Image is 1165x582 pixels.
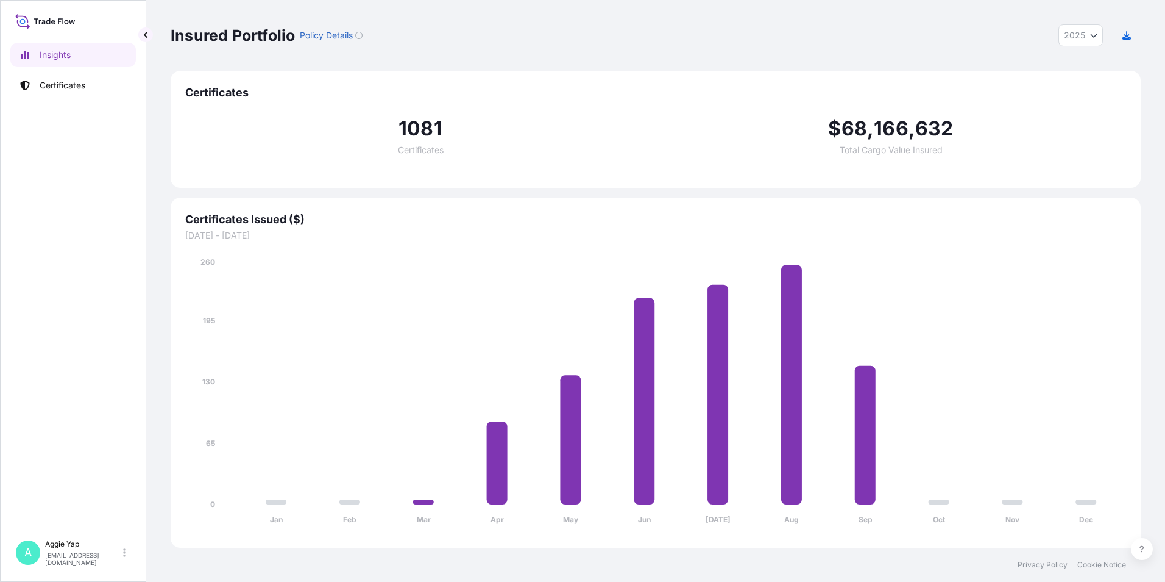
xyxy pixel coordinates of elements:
span: , [908,119,915,138]
p: Policy Details [300,29,353,41]
span: 1081 [398,119,442,138]
tspan: Feb [343,515,356,524]
span: [DATE] - [DATE] [185,229,1126,242]
span: , [867,119,874,138]
tspan: Nov [1005,515,1020,524]
p: Insured Portfolio [171,26,295,45]
span: 2025 [1064,29,1085,41]
tspan: Apr [490,515,504,524]
span: 68 [841,119,867,138]
p: [EMAIL_ADDRESS][DOMAIN_NAME] [45,551,121,566]
span: 166 [874,119,908,138]
a: Insights [10,43,136,67]
p: Aggie Yap [45,539,121,549]
span: 632 [915,119,954,138]
tspan: Dec [1079,515,1093,524]
button: Loading [355,26,363,45]
span: A [24,547,32,559]
span: Certificates [398,146,444,154]
tspan: Mar [417,515,431,524]
tspan: Sep [859,515,873,524]
tspan: 195 [203,316,215,325]
tspan: 260 [200,257,215,267]
tspan: Jun [638,515,651,524]
a: Cookie Notice [1077,560,1126,570]
tspan: May [563,515,579,524]
tspan: 0 [210,500,215,509]
button: Year Selector [1058,24,1103,46]
tspan: 130 [202,377,215,386]
span: $ [828,119,841,138]
a: Privacy Policy [1018,560,1068,570]
p: Certificates [40,79,85,92]
span: Total Cargo Value Insured [840,146,943,154]
div: Loading [355,32,363,39]
p: Insights [40,49,71,61]
tspan: Oct [933,515,946,524]
span: Certificates Issued ($) [185,212,1126,227]
tspan: Jan [270,515,283,524]
a: Certificates [10,73,136,98]
tspan: Aug [784,515,799,524]
span: Certificates [185,85,1126,100]
tspan: 65 [206,439,215,448]
tspan: [DATE] [706,515,731,524]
